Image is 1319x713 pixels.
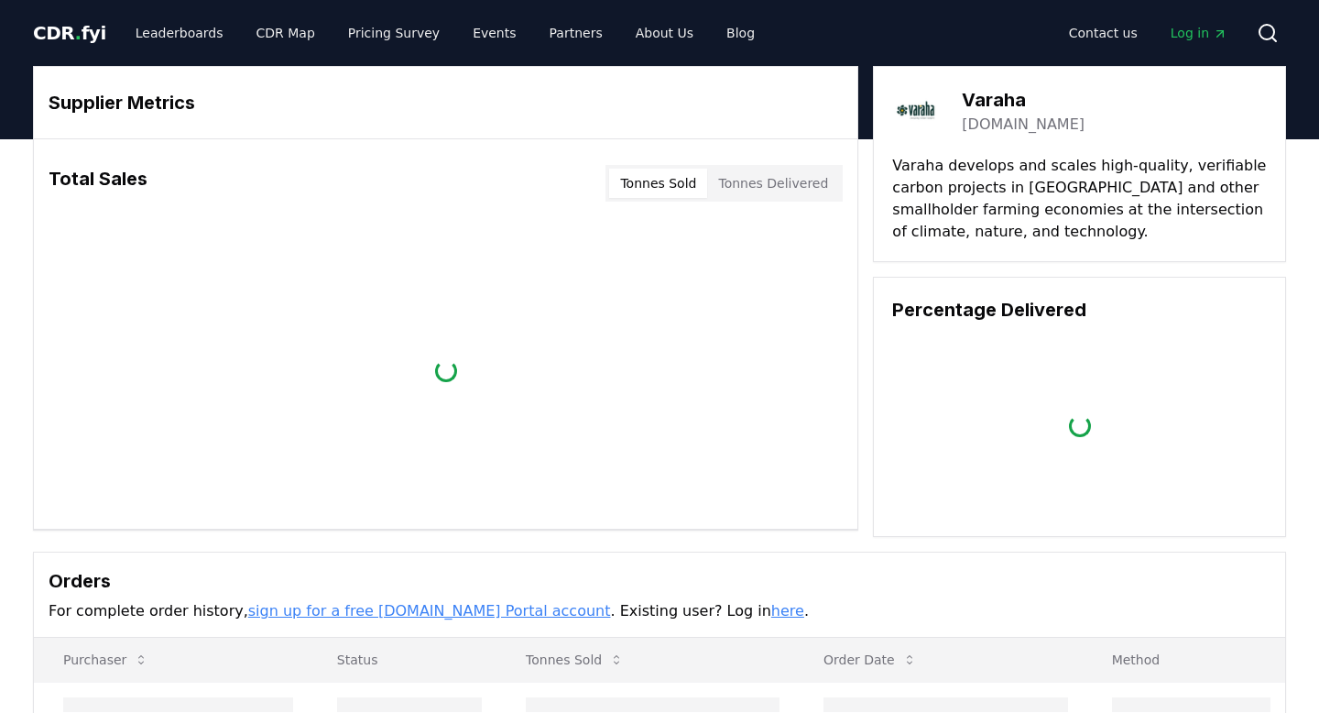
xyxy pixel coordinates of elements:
[248,602,611,620] a: sign up for a free [DOMAIN_NAME] Portal account
[49,600,1270,622] p: For complete order history, . Existing user? Log in .
[121,16,769,49] nav: Main
[33,22,106,44] span: CDR fyi
[1054,16,1242,49] nav: Main
[621,16,708,49] a: About Us
[242,16,330,49] a: CDR Map
[49,642,163,678] button: Purchaser
[962,114,1085,136] a: [DOMAIN_NAME]
[75,22,82,44] span: .
[892,85,943,137] img: Varaha-logo
[707,169,839,198] button: Tonnes Delivered
[535,16,617,49] a: Partners
[892,155,1267,243] p: Varaha develops and scales high-quality, verifiable carbon projects in [GEOGRAPHIC_DATA] and othe...
[962,86,1085,114] h3: Varaha
[712,16,769,49] a: Blog
[1066,413,1092,439] div: loading
[1097,651,1270,669] p: Method
[1171,24,1227,42] span: Log in
[49,567,1270,595] h3: Orders
[49,165,147,202] h3: Total Sales
[1156,16,1242,49] a: Log in
[1054,16,1152,49] a: Contact us
[892,296,1267,324] h3: Percentage Delivered
[511,642,638,678] button: Tonnes Sold
[322,651,482,669] p: Status
[458,16,530,49] a: Events
[771,602,804,620] a: here
[33,20,106,46] a: CDR.fyi
[809,642,932,678] button: Order Date
[49,89,843,116] h3: Supplier Metrics
[609,169,707,198] button: Tonnes Sold
[121,16,238,49] a: Leaderboards
[432,357,458,383] div: loading
[333,16,454,49] a: Pricing Survey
